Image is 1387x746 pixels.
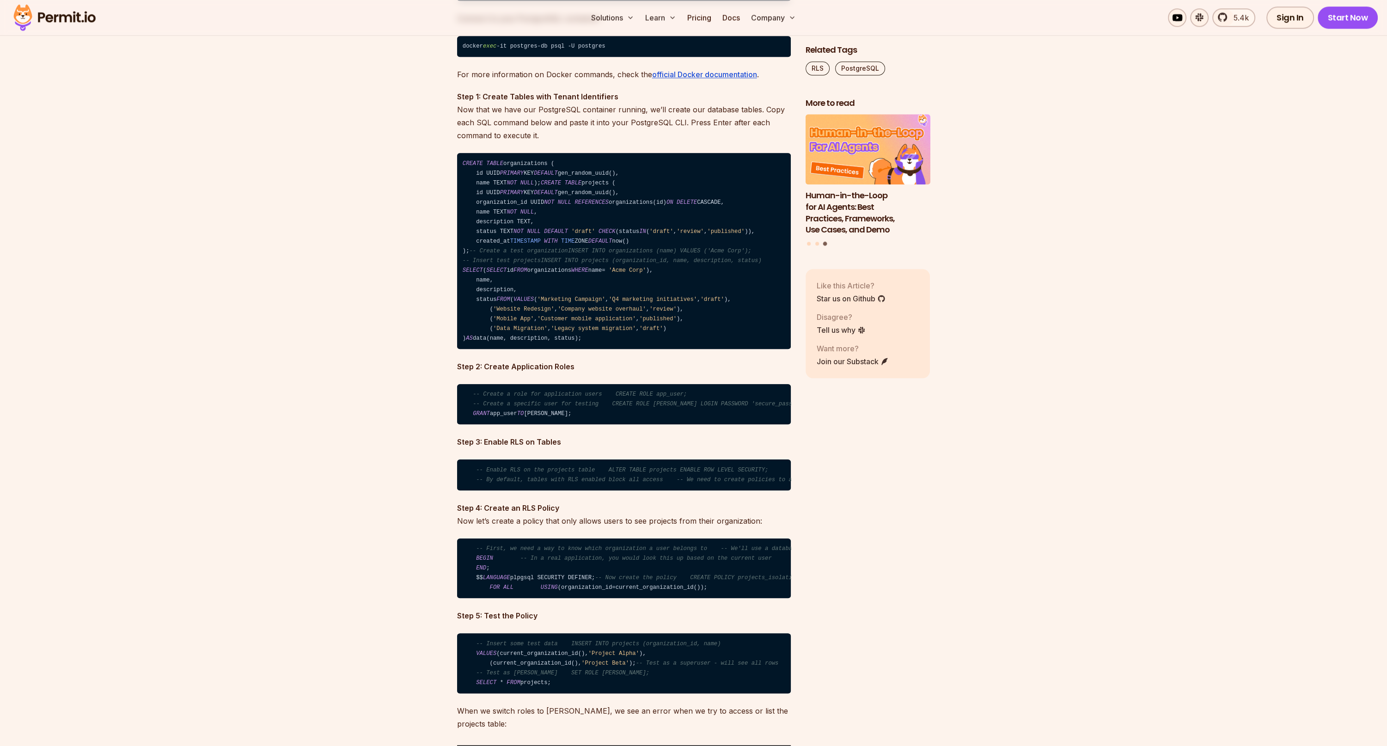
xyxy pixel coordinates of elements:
span: 'Q4 marketing initiatives' [609,296,697,303]
span: VALUES [513,296,534,303]
code: (current_organization_id(), ), (current_organization_id(), ); projects; [457,633,791,693]
span: WHERE [571,267,588,274]
span: DEFAULT [544,228,568,235]
strong: Step 4: Create an RLS Policy [457,503,559,513]
h2: Related Tags [806,44,930,56]
code: docker -it postgres-db psql -U postgres [457,36,791,57]
h3: Human-in-the-Loop for AI Agents: Best Practices, Frameworks, Use Cases, and Demo [806,190,930,236]
span: 'draft' [639,325,663,332]
span: NULL [527,228,540,235]
span: DEFAULT [534,190,557,196]
span: 'draft' [571,228,595,235]
span: CREATE [463,160,483,167]
p: Disagree? [817,312,866,323]
strong: Step 2: Create Application Roles [457,362,574,371]
span: NOT [544,199,554,206]
span: USING [541,584,558,591]
span: 'draft' [700,296,724,303]
span: 'Acme Corp' [609,267,646,274]
li: 3 of 3 [806,115,930,236]
span: TO [517,410,524,417]
span: SELECT [463,267,483,274]
a: Join our Substack [817,356,889,367]
span: IN [639,228,646,235]
span: -- First, we need a way to know which organization a user belongs to -- We'll use a database func... [476,545,1193,552]
span: BEGIN [476,555,493,562]
span: 'Project Alpha' [588,650,639,657]
span: -- By default, tables with RLS enabled block all access -- We need to create policies to allow sp... [476,477,860,483]
span: PRIMARY [500,190,524,196]
span: NULL [558,199,571,206]
strong: Step 3: Enable RLS on Tables [457,437,561,446]
span: DEFAULT [534,170,557,177]
button: Go to slide 1 [807,242,811,245]
span: 'Data Migration' [493,325,548,332]
p: Now that we have our PostgreSQL container running, we’ll create our database tables. Copy each SQ... [457,90,791,142]
span: NOT [507,209,517,215]
span: TABLE [564,180,581,186]
span: 5.4k [1228,12,1249,23]
span: 'review' [649,306,677,312]
a: PostgreSQL [835,61,885,75]
span: FROM [513,267,527,274]
button: Company [747,8,800,27]
img: Human-in-the-Loop for AI Agents: Best Practices, Frameworks, Use Cases, and Demo [806,115,930,185]
span: DELETE [677,199,697,206]
span: = [612,584,615,591]
p: Now let’s create a policy that only allows users to see projects from their organization: [457,501,791,527]
span: 'Customer mobile application' [538,316,636,322]
span: AS [466,335,473,342]
span: CHECK [599,228,616,235]
span: TIMESTAMP [510,238,541,245]
span: -- Insert some test data INSERT INTO projects (organization_id, name) [476,641,721,647]
span: TABLE [486,160,503,167]
button: Go to slide 3 [823,242,827,246]
a: Sign In [1266,6,1314,29]
span: -- Enable RLS on the projects table ALTER TABLE projects ENABLE ROW LEVEL SECURITY; [476,467,768,473]
p: When we switch roles to [PERSON_NAME], we see an error when we try to access or list the projects... [457,704,791,730]
span: = [602,267,605,274]
span: 'Legacy system migration' [551,325,636,332]
span: PRIMARY [500,170,524,177]
img: Permit logo [9,2,100,33]
button: Go to slide 2 [815,242,819,245]
span: -- Create a specific user for testing CREATE ROLE [PERSON_NAME] LOGIN PASSWORD 'secure_password'; [473,401,813,407]
strong: Step 1: Create Tables with Tenant Identifiers [457,92,618,101]
a: RLS [806,61,830,75]
a: official Docker documentation [652,70,757,79]
span: WITH [544,238,557,245]
span: 'Company website overhaul' [558,306,646,312]
span: TIME [561,238,574,245]
p: Like this Article? [817,280,886,291]
span: NULL [520,209,534,215]
span: 'Project Beta' [581,660,629,667]
span: 'Website Redesign' [493,306,554,312]
code: organizations ( id UUID KEY gen_random_uuid(), name TEXT ); projects ( id UUID KEY gen_random_uui... [457,153,791,349]
span: 'Mobile App' [493,316,534,322]
span: -- Now create the policy CREATE POLICY projects_isolation_policy ON projects [595,575,863,581]
span: 'published' [639,316,677,322]
span: -- In a real application, you would look this up based on the current user -- For our example, we... [520,555,1343,562]
p: Want more? [817,343,889,354]
span: ON [666,199,673,206]
span: 'draft' [649,228,673,235]
span: DEFAULT [588,238,612,245]
button: Solutions [587,8,638,27]
button: Learn [642,8,680,27]
span: END [476,565,486,571]
a: Tell us why [817,324,866,336]
span: VALUES [476,650,496,657]
span: LANGUAGE [483,575,510,581]
div: Posts [806,115,930,247]
span: -- Create a test organizationINSERT INTO organizations (name) VALUES ('Acme Corp'); [469,248,751,254]
a: Start Now [1318,6,1378,29]
span: FROM [496,296,510,303]
span: SELECT [476,679,496,686]
span: ALL [503,584,513,591]
span: NULL [520,180,534,186]
span: -- Insert test projectsINSERT INTO projects (organization_id, name, description, status) [463,257,762,264]
span: 'review' [677,228,704,235]
span: FOR [490,584,500,591]
a: Docs [719,8,744,27]
strong: Step 5: Test the Policy [457,611,538,620]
